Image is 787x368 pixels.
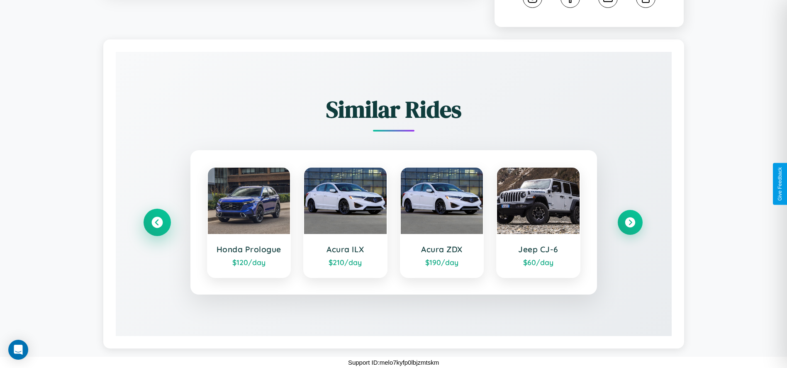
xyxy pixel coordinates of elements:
[409,258,475,267] div: $ 190 /day
[400,167,484,278] a: Acura ZDX$190/day
[496,167,580,278] a: Jeep CJ-6$60/day
[216,244,282,254] h3: Honda Prologue
[8,340,28,360] div: Open Intercom Messenger
[312,258,378,267] div: $ 210 /day
[145,93,643,125] h2: Similar Rides
[303,167,387,278] a: Acura ILX$210/day
[312,244,378,254] h3: Acura ILX
[216,258,282,267] div: $ 120 /day
[505,244,571,254] h3: Jeep CJ-6
[409,244,475,254] h3: Acura ZDX
[348,357,439,368] p: Support ID: melo7kyfp0lbjzmtskm
[777,167,783,201] div: Give Feedback
[505,258,571,267] div: $ 60 /day
[207,167,291,278] a: Honda Prologue$120/day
